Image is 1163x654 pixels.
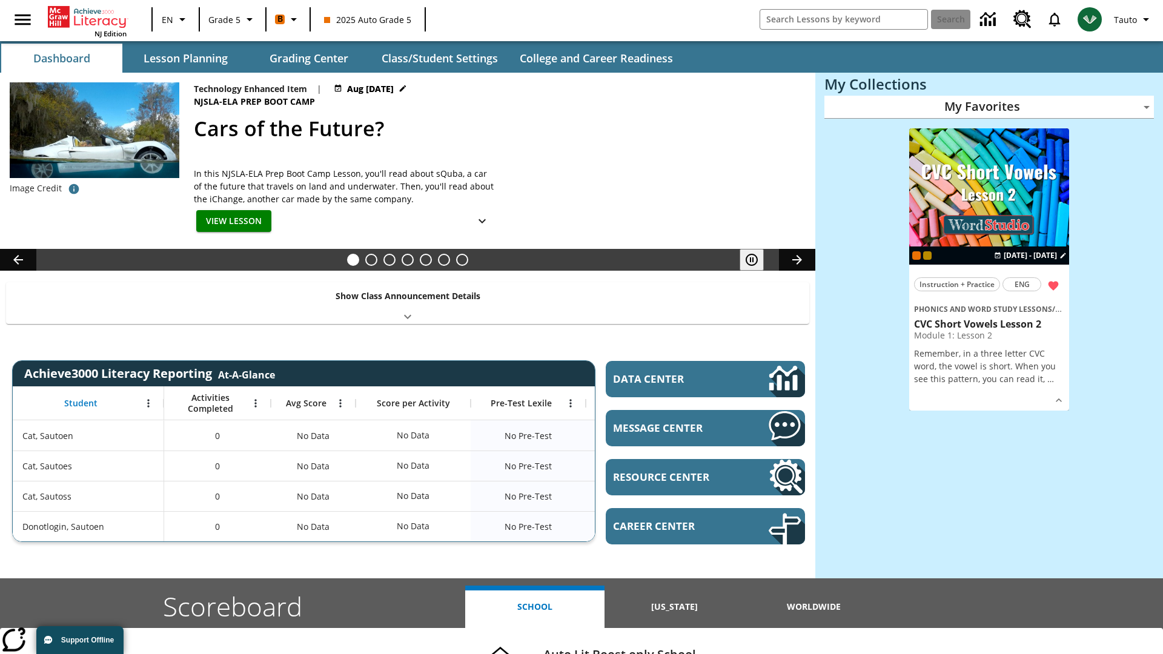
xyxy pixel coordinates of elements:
a: Home [48,5,127,29]
span: 0 [215,460,220,472]
button: Aug 24 - Aug 01 Choose Dates [331,82,409,95]
button: Slide 5 Career Lesson [420,254,432,266]
button: [US_STATE] [605,586,744,628]
button: Show Details [1050,391,1068,409]
p: Show Class Announcement Details [336,289,480,302]
span: No Data [291,484,336,509]
div: No Data, Cat, Sautoss [391,484,436,508]
p: Remember, in a three letter CVC word, the vowel is short. When you see this pattern, you can read... [914,347,1064,385]
button: Profile/Settings [1109,8,1158,30]
span: Support Offline [61,636,114,644]
span: CVC Short Vowels [1055,304,1118,314]
span: 0 [215,490,220,503]
span: No Data [291,454,336,478]
span: EN [162,13,173,26]
button: Slide 7 Sleepless in the Animal Kingdom [456,254,468,266]
span: Tauto [1114,13,1137,26]
div: At-A-Glance [218,366,275,381]
div: No Data, Donotlogin, Sautoen [271,511,356,541]
div: 0, Cat, Sautoes [164,451,271,481]
button: Slide 2 What's the Big Idea? [365,254,377,266]
span: No Pre-Test, Cat, Sautoss [505,490,552,503]
div: Home [48,4,127,38]
a: Career Center [606,508,805,544]
span: … [1047,373,1054,385]
div: 0, Cat, Sautoen [164,420,271,451]
span: / [1052,303,1062,314]
button: Show Details [470,210,494,233]
span: Avg Score [286,398,326,409]
a: Resource Center, Will open in new tab [606,459,805,495]
span: [DATE] - [DATE] [1004,250,1057,261]
span: Achieve3000 Literacy Reporting [24,365,275,381]
span: Student [64,398,98,409]
div: No Data, Cat, Sautoss [271,481,356,511]
div: No Data, Cat, Sautoen [391,423,436,448]
span: Aug [DATE] [347,82,394,95]
button: Dashboard [1,44,122,73]
h2: Cars of the Future? [194,113,801,144]
button: Aug 28 - Aug 28 Choose Dates [992,250,1069,261]
img: High-tech automobile treading water. [10,82,179,197]
div: Show Class Announcement Details [6,282,809,324]
div: No Data, Cat, Sautoes [391,454,436,478]
span: NJ Edition [94,29,127,38]
span: Phonics and Word Study Lessons [914,304,1052,314]
span: 2025 Auto Grade 5 [324,13,411,26]
span: Instruction + Practice [919,278,995,291]
img: avatar image [1078,7,1102,31]
button: Open Menu [139,394,157,412]
span: ENG [1015,278,1030,291]
button: College and Career Readiness [510,44,683,73]
div: Pause [740,249,776,271]
button: Language: EN, Select a language [156,8,195,30]
div: No Data, Donotlogin, Sautoen [586,511,701,541]
button: Slide 1 Cars of the Future? [347,254,359,266]
span: No Pre-Test, Cat, Sautoen [505,429,552,442]
span: No Pre-Test, Donotlogin, Sautoen [505,520,552,533]
button: Grading Center [248,44,369,73]
button: Lesson Planning [125,44,246,73]
div: New 2025 class [923,251,932,260]
button: Instruction + Practice [914,277,1000,291]
span: 0 [215,429,220,442]
div: Current Class [912,251,921,260]
span: Donotlogin, Sautoen [22,520,104,533]
a: Data Center [606,361,805,397]
span: Score per Activity [377,398,450,409]
span: Activities Completed [170,392,250,414]
span: | [317,82,322,95]
button: Photo credit: AP [62,178,86,200]
span: NJSLA-ELA Prep Boot Camp [194,95,317,108]
span: Cat, Sautoss [22,490,71,503]
span: Data Center [613,372,727,386]
div: No Data, Donotlogin, Sautoen [391,514,436,538]
button: Slide 6 Making a Difference for the Planet [438,254,450,266]
p: Image Credit [10,182,62,194]
a: Notifications [1039,4,1070,35]
h3: My Collections [824,76,1154,93]
div: 0, Donotlogin, Sautoen [164,511,271,541]
button: Boost Class color is orange. Change class color [270,8,306,30]
span: Cat, Sautoen [22,429,73,442]
span: Message Center [613,421,732,435]
h3: CVC Short Vowels Lesson 2 [914,318,1064,331]
button: Open Menu [247,394,265,412]
button: Open Menu [331,394,350,412]
button: Lesson carousel, Next [779,249,815,271]
span: Cat, Sautoes [22,460,72,472]
div: No Data, Cat, Sautoes [271,451,356,481]
div: 0, Cat, Sautoss [164,481,271,511]
div: In this NJSLA-ELA Prep Boot Camp Lesson, you'll read about sQuba, a car of the future that travel... [194,167,497,205]
button: Remove from Favorites [1042,275,1064,297]
button: Slide 4 Pre-release lesson [402,254,414,266]
button: School [465,586,605,628]
div: No Data, Cat, Sautoss [586,481,701,511]
button: Open side menu [5,2,41,38]
span: Pre-Test Lexile [491,398,552,409]
input: search field [760,10,927,29]
button: Pause [740,249,764,271]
